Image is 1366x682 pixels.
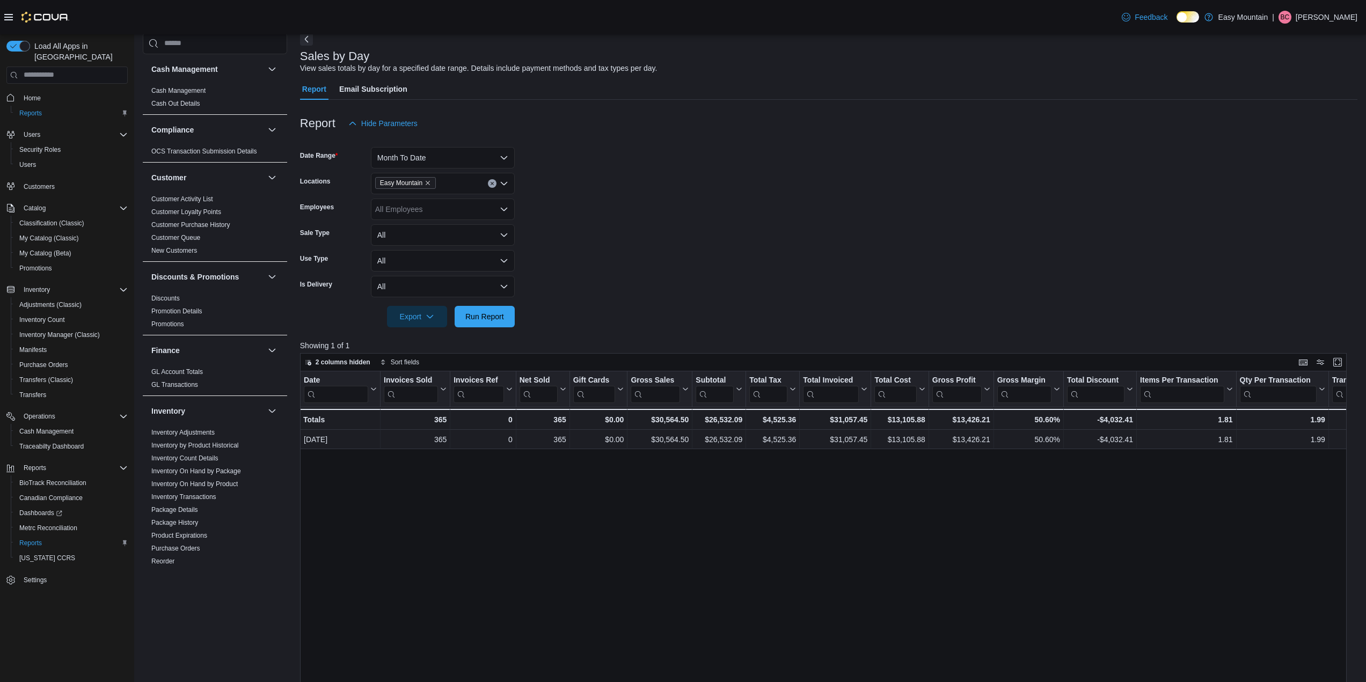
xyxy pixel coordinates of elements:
span: 2 columns hidden [316,358,370,366]
span: Classification (Classic) [19,219,84,228]
a: Discounts [151,295,180,302]
div: Gift Cards [573,375,615,385]
span: Report [302,78,326,100]
p: [PERSON_NAME] [1296,11,1357,24]
div: Items Per Transaction [1140,375,1224,402]
a: Customer Loyalty Points [151,208,221,216]
label: Locations [300,177,331,186]
span: Catalog [19,202,128,215]
button: Transfers (Classic) [11,372,132,387]
button: Classification (Classic) [11,216,132,231]
button: Clear input [488,179,496,188]
span: Inventory Manager (Classic) [15,328,128,341]
p: Showing 1 of 1 [300,340,1357,351]
h3: Sales by Day [300,50,370,63]
label: Sale Type [300,229,330,237]
a: Reorder [151,558,174,565]
a: Canadian Compliance [15,492,87,504]
a: Customer Queue [151,234,200,241]
button: Next [300,33,313,46]
button: Month To Date [371,147,515,168]
button: Customers [2,179,132,194]
button: Operations [19,410,60,423]
div: $0.00 [573,433,624,446]
div: Net Sold [519,375,557,402]
span: Settings [24,576,47,584]
button: Adjustments (Classic) [11,297,132,312]
button: Compliance [151,124,264,135]
button: Catalog [19,202,50,215]
button: Metrc Reconciliation [11,520,132,536]
a: Customer Purchase History [151,221,230,229]
button: Inventory [2,282,132,297]
h3: Inventory [151,406,185,416]
h3: Customer [151,172,186,183]
div: Cash Management [143,84,287,114]
button: Total Cost [874,375,925,402]
span: Metrc Reconciliation [15,522,128,534]
a: Transfers (Classic) [15,373,77,386]
a: Cash Out Details [151,100,200,107]
button: Inventory Manager (Classic) [11,327,132,342]
button: Manifests [11,342,132,357]
span: GL Transactions [151,380,198,389]
button: Operations [2,409,132,424]
span: Reports [19,461,128,474]
label: Date Range [300,151,338,160]
span: Customers [19,180,128,193]
div: [DATE] [304,433,377,446]
a: Promotion Details [151,307,202,315]
div: Invoices Sold [384,375,438,402]
button: Date [304,375,377,402]
div: Customer [143,193,287,261]
button: Customer [151,172,264,183]
a: Manifests [15,343,51,356]
div: Finance [143,365,287,395]
span: Cash Management [151,86,206,95]
span: Home [24,94,41,102]
a: Inventory by Product Historical [151,442,239,449]
button: Open list of options [500,179,508,188]
a: Customers [19,180,59,193]
a: Cash Management [151,87,206,94]
div: Total Discount [1067,375,1124,385]
span: Promotions [151,320,184,328]
button: Cash Management [151,64,264,75]
button: Reports [19,461,50,474]
span: Promotions [19,264,52,273]
div: Subtotal [696,375,734,385]
button: All [371,276,515,297]
a: My Catalog (Classic) [15,232,83,245]
span: My Catalog (Beta) [19,249,71,258]
div: 365 [384,413,447,426]
div: Qty Per Transaction [1239,375,1316,402]
div: Total Invoiced [803,375,859,402]
a: Customer Activity List [151,195,213,203]
div: Ben Clements [1279,11,1291,24]
button: Hide Parameters [344,113,422,134]
span: Cash Management [19,427,74,436]
span: Operations [24,412,55,421]
span: Run Report [465,311,504,322]
a: Dashboards [15,507,67,519]
div: Gross Profit [932,375,982,402]
span: Traceabilty Dashboard [19,442,84,451]
a: Cash Management [15,425,78,438]
div: $0.00 [573,413,624,426]
input: Dark Mode [1177,11,1199,23]
button: Cash Management [11,424,132,439]
button: Invoices Sold [384,375,447,402]
div: $30,564.50 [631,413,689,426]
button: Gross Profit [932,375,990,402]
span: Easy Mountain [380,178,422,188]
div: $4,525.36 [749,433,796,446]
a: Reports [15,537,46,549]
span: Manifests [19,346,47,354]
button: Discounts & Promotions [151,272,264,282]
a: Inventory Count [15,313,69,326]
button: Run Report [455,306,515,327]
button: Security Roles [11,142,132,157]
div: Items Per Transaction [1140,375,1224,385]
